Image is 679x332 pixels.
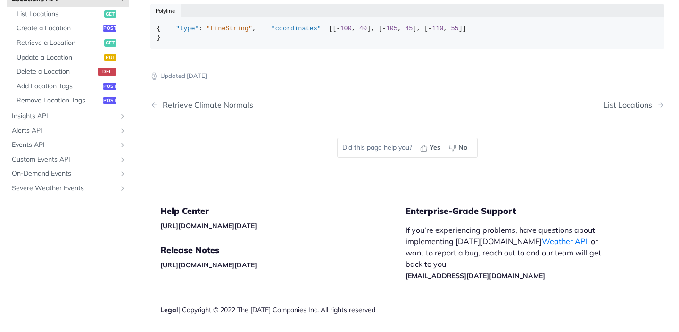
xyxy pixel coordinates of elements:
span: del [98,68,116,76]
span: 40 [359,25,367,32]
a: Custom Events APIShow subpages for Custom Events API [7,153,129,167]
div: List Locations [604,101,657,110]
button: Yes [417,141,446,155]
span: post [103,97,116,104]
span: Insights API [12,111,116,121]
p: If you’re experiencing problems, have questions about implementing [DATE][DOMAIN_NAME] , or want ... [406,224,611,281]
span: 100 [340,25,351,32]
div: Did this page help you? [337,138,478,158]
span: Create a Location [17,24,101,33]
span: "LineString" [207,25,252,32]
span: put [104,54,116,61]
a: Severe Weather EventsShow subpages for Severe Weather Events [7,181,129,196]
a: Weather API [542,237,587,246]
a: Retrieve a Locationget [12,36,129,50]
span: get [104,39,116,47]
span: Alerts API [12,126,116,136]
h5: Help Center [160,205,406,217]
button: Show subpages for Insights API [119,112,126,120]
span: post [103,83,116,90]
p: Updated [DATE] [150,71,664,81]
span: 45 [405,25,413,32]
span: get [104,10,116,18]
h5: Enterprise-Grade Support [406,205,626,217]
div: Retrieve Climate Normals [158,101,253,110]
a: On-Demand EventsShow subpages for On-Demand Events [7,167,129,181]
span: Delete a Location [17,67,95,77]
span: Add Location Tags [17,82,101,91]
span: - [382,25,386,32]
span: "coordinates" [272,25,321,32]
span: 55 [451,25,459,32]
a: Update a Locationput [12,51,129,65]
span: Severe Weather Events [12,184,116,193]
span: 110 [432,25,443,32]
a: Insights APIShow subpages for Insights API [7,109,129,123]
a: Events APIShow subpages for Events API [7,138,129,152]
a: Alerts APIShow subpages for Alerts API [7,124,129,138]
a: [URL][DOMAIN_NAME][DATE] [160,221,257,230]
span: 105 [386,25,397,32]
span: Events API [12,140,116,150]
a: Legal [160,306,178,314]
span: "type" [176,25,199,32]
button: Show subpages for On-Demand Events [119,170,126,178]
div: | Copyright © 2022 The [DATE] Companies Inc. All rights reserved [160,305,406,315]
span: Update a Location [17,53,102,62]
span: Yes [430,143,440,153]
a: Next Page: List Locations [604,101,664,110]
a: Create a Locationpost [12,21,129,35]
span: - [336,25,340,32]
a: [EMAIL_ADDRESS][DATE][DOMAIN_NAME] [406,272,545,280]
a: Previous Page: Retrieve Climate Normals [150,101,371,110]
button: Show subpages for Alerts API [119,127,126,135]
a: [URL][DOMAIN_NAME][DATE] [160,261,257,269]
span: Remove Location Tags [17,96,101,105]
div: { : , : [[ , ], [ , ], [ , ]] } [157,24,658,43]
button: Show subpages for Events API [119,141,126,149]
a: Remove Location Tagspost [12,94,129,108]
a: Add Location Tagspost [12,79,129,94]
span: Retrieve a Location [17,38,102,48]
span: - [428,25,432,32]
button: Show subpages for Severe Weather Events [119,185,126,192]
a: Delete a Locationdel [12,65,129,79]
h5: Release Notes [160,245,406,256]
span: On-Demand Events [12,169,116,179]
span: post [103,25,116,32]
nav: Pagination Controls [150,91,664,119]
button: Show subpages for Custom Events API [119,156,126,163]
span: List Locations [17,9,102,19]
a: List Locationsget [12,7,129,21]
span: No [458,143,467,153]
span: Custom Events API [12,155,116,164]
button: No [446,141,472,155]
